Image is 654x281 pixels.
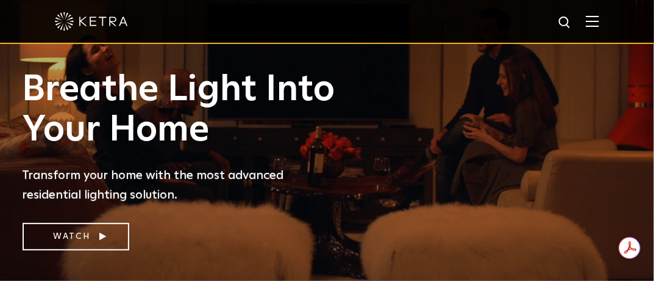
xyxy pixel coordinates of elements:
[23,70,346,150] h1: Breathe Light Into Your Home
[23,166,346,205] p: Transform your home with the most advanced residential lighting solution.
[558,15,573,31] img: search icon
[23,223,129,250] a: Watch
[55,12,128,31] img: ketra-logo-2019-white
[586,15,599,27] img: Hamburger%20Nav.svg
